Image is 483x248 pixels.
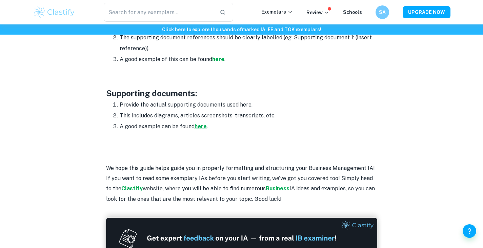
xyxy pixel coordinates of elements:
[104,3,215,22] input: Search for any exemplars...
[261,8,293,16] p: Exemplars
[212,56,224,62] a: here
[343,9,362,15] a: Schools
[106,163,377,205] p: We hope this guide helps guide you in properly formatting and structuring your Business Managemen...
[306,9,329,16] p: Review
[121,185,143,192] a: Clastify
[120,110,377,121] li: This includes diagrams, articles screenshots, transcripts, etc.
[120,121,377,132] li: A good example can be found .
[403,6,450,18] button: UPGRADE NOW
[120,54,377,65] li: A good example of this can be found .
[120,32,377,54] li: The supporting document references should be clearly labelled (eg: Supporting document 1: (insert...
[378,8,386,16] h6: SA
[376,5,389,19] button: SA
[266,185,289,192] a: Business
[195,123,207,130] a: here
[120,99,377,110] li: Provide the actual supporting documents used here.
[463,224,476,238] button: Help and Feedback
[106,87,377,99] h3: Supporting documents:
[1,26,482,33] h6: Click here to explore thousands of marked IA, EE and TOK exemplars !
[33,5,76,19] img: Clastify logo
